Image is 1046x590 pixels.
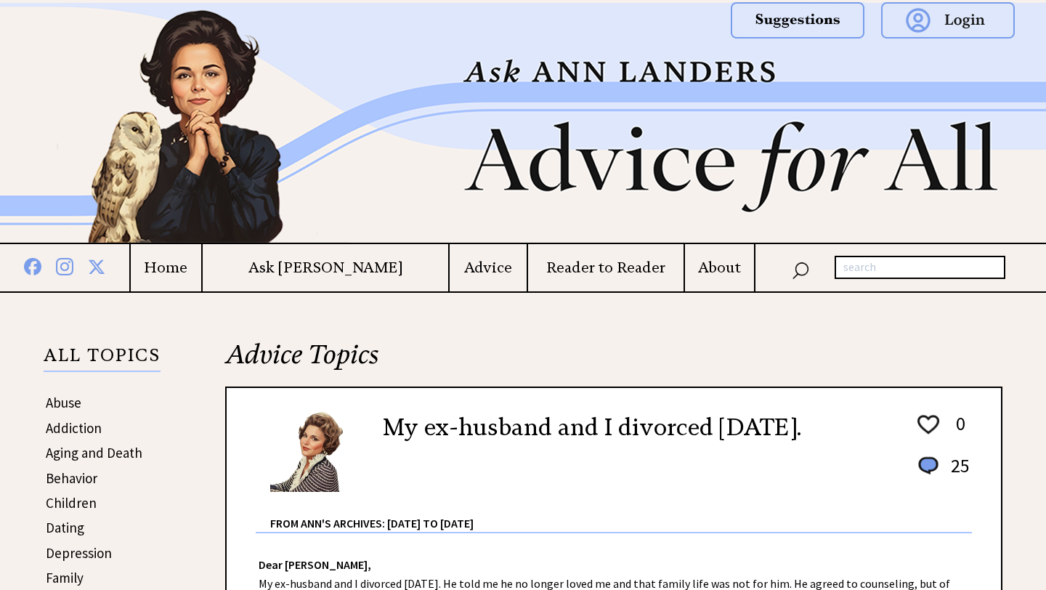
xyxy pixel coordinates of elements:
[44,347,161,372] p: ALL TOPICS
[46,419,102,437] a: Addiction
[270,410,361,492] img: Ann6%20v2%20small.png
[944,411,970,452] td: 0
[915,454,941,477] img: message_round%201.png
[46,494,97,512] a: Children
[450,259,527,277] a: Advice
[46,444,142,461] a: Aging and Death
[46,394,81,411] a: Abuse
[270,493,972,532] div: From Ann's Archives: [DATE] to [DATE]
[881,2,1015,39] img: login.png
[203,259,448,277] a: Ask [PERSON_NAME]
[56,255,73,275] img: instagram%20blue.png
[46,544,112,562] a: Depression
[835,256,1005,279] input: search
[915,412,941,437] img: heart_outline%201.png
[88,256,105,275] img: x%20blue.png
[24,255,41,275] img: facebook%20blue.png
[792,259,809,280] img: search_nav.png
[944,453,970,492] td: 25
[528,259,684,277] a: Reader to Reader
[685,259,754,277] a: About
[259,557,371,572] strong: Dear [PERSON_NAME],
[46,519,84,536] a: Dating
[383,410,801,445] h2: My ex-husband and I divorced [DATE].
[131,259,201,277] a: Home
[46,469,97,487] a: Behavior
[225,337,1002,387] h2: Advice Topics
[46,569,84,586] a: Family
[731,2,864,39] img: suggestions.png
